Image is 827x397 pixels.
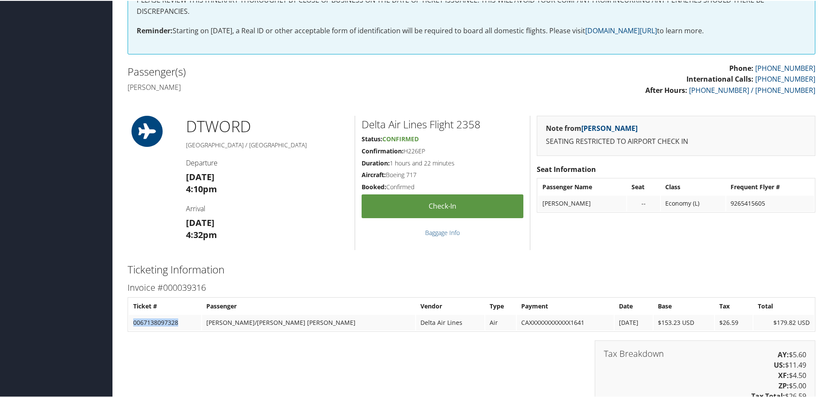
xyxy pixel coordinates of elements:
[726,195,814,210] td: 9265415605
[537,164,596,173] strong: Seat Information
[202,298,415,313] th: Passenger
[416,314,484,330] td: Delta Air Lines
[779,380,789,390] strong: ZP:
[362,170,386,178] strong: Aircraft:
[604,349,664,357] h3: Tax Breakdown
[186,182,217,194] strong: 4:10pm
[186,140,348,149] h5: [GEOGRAPHIC_DATA] / [GEOGRAPHIC_DATA]
[774,359,785,369] strong: US:
[186,203,348,213] h4: Arrival
[627,178,660,194] th: Seat
[137,25,806,36] p: Starting on [DATE], a Real ID or other acceptable form of identification will be required to boar...
[202,314,415,330] td: [PERSON_NAME]/[PERSON_NAME] [PERSON_NAME]
[186,115,348,137] h1: DTW ORD
[416,298,484,313] th: Vendor
[362,194,523,217] a: Check-in
[128,281,815,293] h3: Invoice #000039316
[485,314,516,330] td: Air
[661,178,726,194] th: Class
[362,158,390,166] strong: Duration:
[485,298,516,313] th: Type
[689,85,815,94] a: [PHONE_NUMBER] / [PHONE_NUMBER]
[778,370,789,379] strong: XF:
[128,261,815,276] h2: Ticketing Information
[755,63,815,72] a: [PHONE_NUMBER]
[425,228,460,236] a: Baggage Info
[362,146,404,154] strong: Confirmation:
[726,178,814,194] th: Frequent Flyer #
[129,298,201,313] th: Ticket #
[778,349,789,359] strong: AY:
[615,314,653,330] td: [DATE]
[538,195,626,210] td: [PERSON_NAME]
[362,182,523,191] h5: Confirmed
[654,298,714,313] th: Base
[729,63,753,72] strong: Phone:
[128,64,465,78] h2: Passenger(s)
[186,228,217,240] strong: 4:32pm
[517,314,614,330] td: CAXXXXXXXXXXXX1641
[546,135,806,146] p: SEATING RESTRICTED TO AIRPORT CHECK IN
[654,314,714,330] td: $153.23 USD
[362,116,523,131] h2: Delta Air Lines Flight 2358
[128,82,465,91] h4: [PERSON_NAME]
[755,73,815,83] a: [PHONE_NUMBER]
[715,298,752,313] th: Tax
[645,85,687,94] strong: After Hours:
[186,216,215,228] strong: [DATE]
[517,298,614,313] th: Payment
[715,314,752,330] td: $26.59
[581,123,638,132] a: [PERSON_NAME]
[186,170,215,182] strong: [DATE]
[615,298,653,313] th: Date
[686,73,753,83] strong: International Calls:
[362,158,523,167] h5: 1 hours and 22 minutes
[382,134,419,142] span: Confirmed
[546,123,638,132] strong: Note from
[362,146,523,155] h5: H226EP
[753,314,814,330] td: $179.82 USD
[362,182,386,190] strong: Booked:
[538,178,626,194] th: Passenger Name
[753,298,814,313] th: Total
[137,25,173,35] strong: Reminder:
[585,25,657,35] a: [DOMAIN_NAME][URL]
[362,134,382,142] strong: Status:
[631,199,656,206] div: --
[129,314,201,330] td: 0067138097328
[186,157,348,167] h4: Departure
[661,195,726,210] td: Economy (L)
[362,170,523,178] h5: Boeing 717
